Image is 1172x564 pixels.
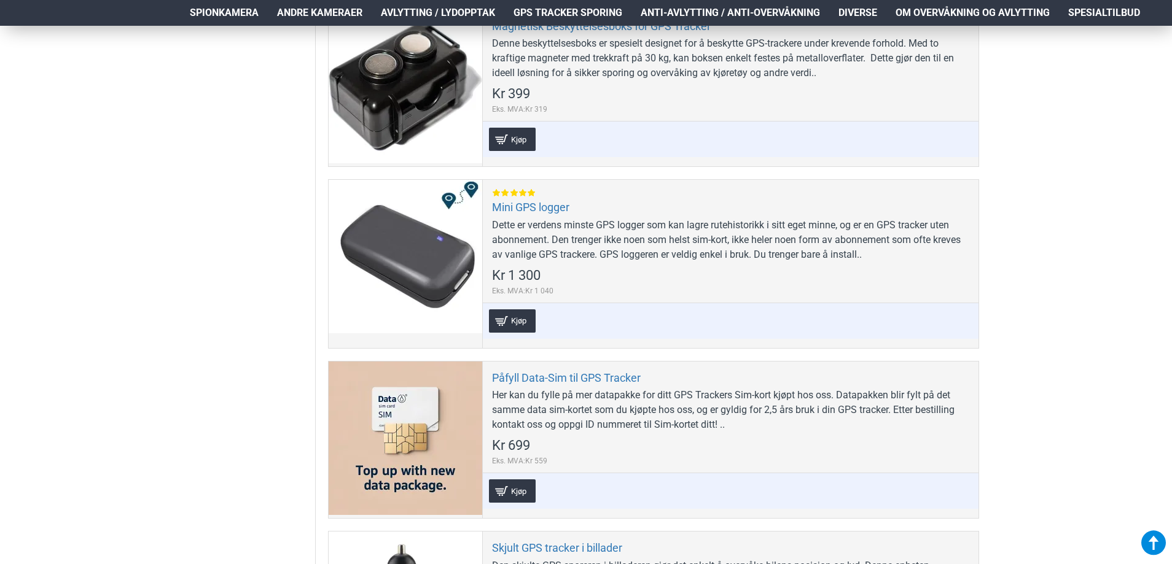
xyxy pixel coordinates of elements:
span: Anti-avlytting / Anti-overvåkning [641,6,820,20]
span: Eks. MVA:Kr 1 040 [492,285,553,296]
div: Her kan du fylle på mer datapakke for ditt GPS Trackers Sim-kort kjøpt hos oss. Datapakken blir f... [492,388,969,432]
span: Kr 1 300 [492,269,541,282]
a: Magnetisk Beskyttelsesboks for GPS Tracker [492,19,711,33]
a: Magnetisk Beskyttelsesboks for GPS Tracker Magnetisk Beskyttelsesboks for GPS Tracker [329,10,482,163]
span: Kjøp [508,136,529,144]
div: Dette er verdens minste GPS logger som kan lagre rutehistorikk i sitt eget minne, og er en GPS tr... [492,218,969,262]
span: Spesialtilbud [1068,6,1140,20]
a: Påfyll Data-Sim til GPS Tracker [329,361,482,515]
div: Denne beskyttelsesboks er spesielt designet for å beskytte GPS-trackere under krevende forhold. M... [492,36,969,80]
span: Kjøp [508,487,529,495]
span: Eks. MVA:Kr 319 [492,104,547,115]
span: Avlytting / Lydopptak [381,6,495,20]
a: Mini GPS logger Mini GPS logger [329,180,482,333]
span: Kjøp [508,317,529,325]
a: Mini GPS logger [492,200,569,214]
a: Påfyll Data-Sim til GPS Tracker [492,371,641,385]
span: Spionkamera [190,6,259,20]
a: Skjult GPS tracker i billader [492,541,622,555]
span: GPS Tracker Sporing [514,6,622,20]
span: Diverse [838,6,877,20]
span: Kr 399 [492,87,530,101]
span: Kr 699 [492,439,530,452]
span: Om overvåkning og avlytting [896,6,1050,20]
span: Andre kameraer [277,6,362,20]
span: Eks. MVA:Kr 559 [492,455,547,466]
